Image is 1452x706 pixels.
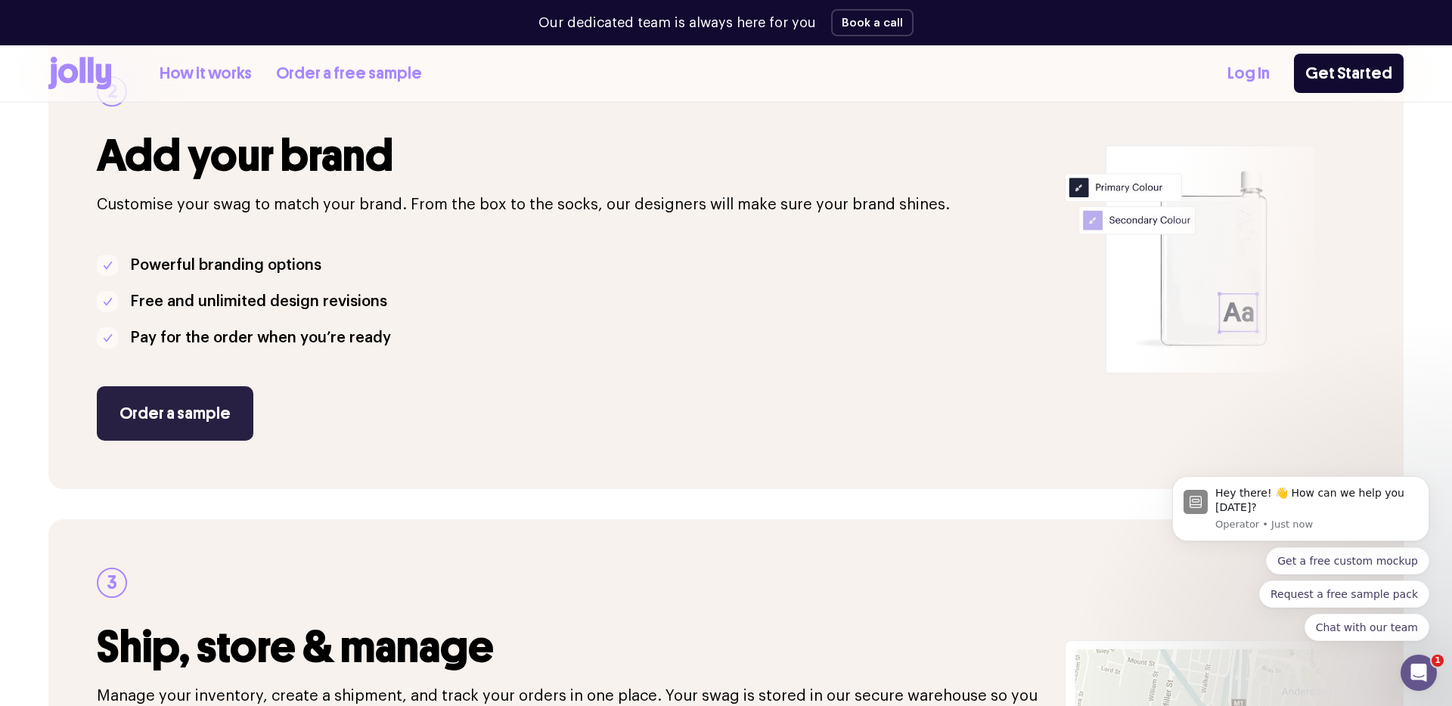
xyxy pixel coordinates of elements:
[130,326,391,350] p: Pay for the order when you’re ready
[97,193,1047,217] p: Customise your swag to match your brand. From the box to the socks, our designers will make sure ...
[160,61,252,86] a: How it works
[1432,655,1444,667] span: 1
[97,131,1047,181] h3: Add your brand
[1227,61,1270,86] a: Log In
[97,386,253,441] a: Order a sample
[1294,54,1404,93] a: Get Started
[276,61,422,86] a: Order a free sample
[97,622,1047,672] h3: Ship, store & manage
[130,290,387,314] p: Free and unlimited design revisions
[1149,457,1452,698] iframe: Intercom notifications message
[97,568,127,598] div: 3
[538,13,816,33] p: Our dedicated team is always here for you
[130,253,321,277] p: Powerful branding options
[1401,655,1437,691] iframe: Intercom live chat
[831,9,914,36] button: Book a call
